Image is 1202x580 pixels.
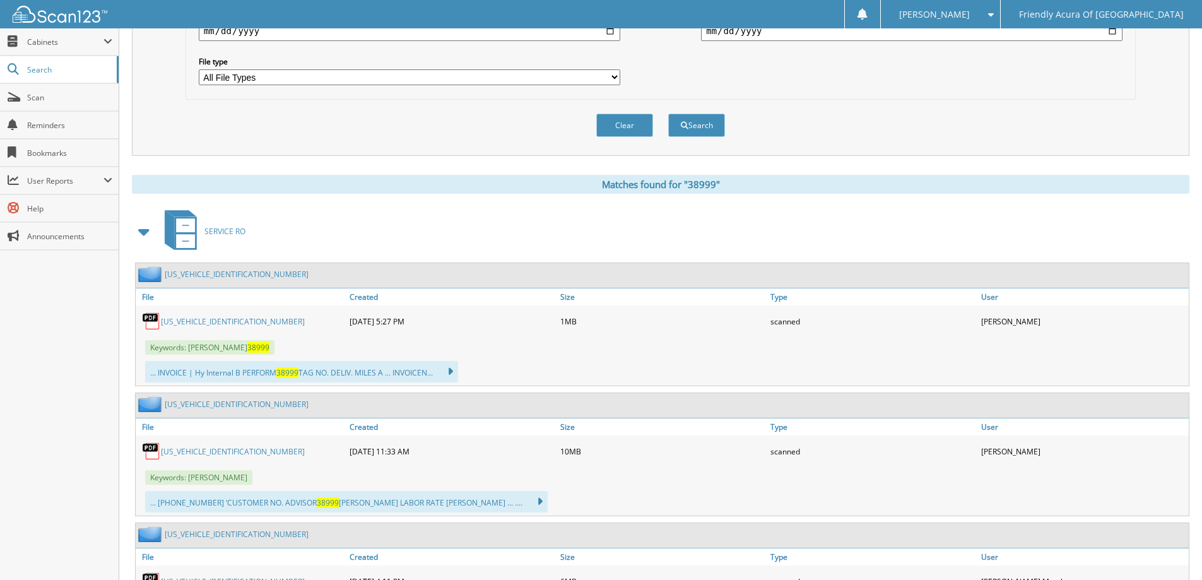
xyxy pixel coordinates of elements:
[142,442,161,461] img: PDF.png
[27,203,112,214] span: Help
[165,399,309,410] a: [US_VEHICLE_IDENTIFICATION_NUMBER]
[978,309,1189,334] div: [PERSON_NAME]
[27,148,112,158] span: Bookmarks
[767,418,978,435] a: Type
[161,316,305,327] a: [US_VEHICLE_IDENTIFICATION_NUMBER]
[27,92,112,103] span: Scan
[145,491,548,512] div: ... [PHONE_NUMBER] ‘CUSTOMER NO. ADVISOR [PERSON_NAME] LABOR RATE [PERSON_NAME] ... ....
[899,11,970,18] span: [PERSON_NAME]
[138,266,165,282] img: folder2.png
[145,340,274,355] span: Keywords: [PERSON_NAME]
[204,226,245,237] span: SERVICE RO
[978,288,1189,305] a: User
[145,361,458,382] div: ... INVOICE | Hy Internal B PERFORM TAG NO. DELIV. MILES A ... INVOICEN...
[978,418,1189,435] a: User
[13,6,107,23] img: scan123-logo-white.svg
[145,470,252,485] span: Keywords: [PERSON_NAME]
[557,309,768,334] div: 1MB
[346,548,557,565] a: Created
[346,288,557,305] a: Created
[27,120,112,131] span: Reminders
[199,21,620,41] input: start
[247,342,269,353] span: 38999
[346,309,557,334] div: [DATE] 5:27 PM
[317,497,339,508] span: 38999
[346,439,557,464] div: [DATE] 11:33 AM
[557,548,768,565] a: Size
[557,418,768,435] a: Size
[596,114,653,137] button: Clear
[136,418,346,435] a: File
[767,288,978,305] a: Type
[199,56,620,67] label: File type
[978,548,1189,565] a: User
[276,367,298,378] span: 38999
[557,439,768,464] div: 10MB
[132,175,1189,194] div: Matches found for "38999"
[138,526,165,542] img: folder2.png
[138,396,165,412] img: folder2.png
[767,439,978,464] div: scanned
[701,21,1122,41] input: end
[557,288,768,305] a: Size
[157,206,245,256] a: SERVICE RO
[27,231,112,242] span: Announcements
[165,529,309,540] a: [US_VEHICLE_IDENTIFICATION_NUMBER]
[27,64,110,75] span: Search
[161,446,305,457] a: [US_VEHICLE_IDENTIFICATION_NUMBER]
[1019,11,1184,18] span: Friendly Acura Of [GEOGRAPHIC_DATA]
[136,548,346,565] a: File
[27,37,103,47] span: Cabinets
[136,288,346,305] a: File
[346,418,557,435] a: Created
[142,312,161,331] img: PDF.png
[668,114,725,137] button: Search
[27,175,103,186] span: User Reports
[165,269,309,280] a: [US_VEHICLE_IDENTIFICATION_NUMBER]
[978,439,1189,464] div: [PERSON_NAME]
[767,309,978,334] div: scanned
[767,548,978,565] a: Type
